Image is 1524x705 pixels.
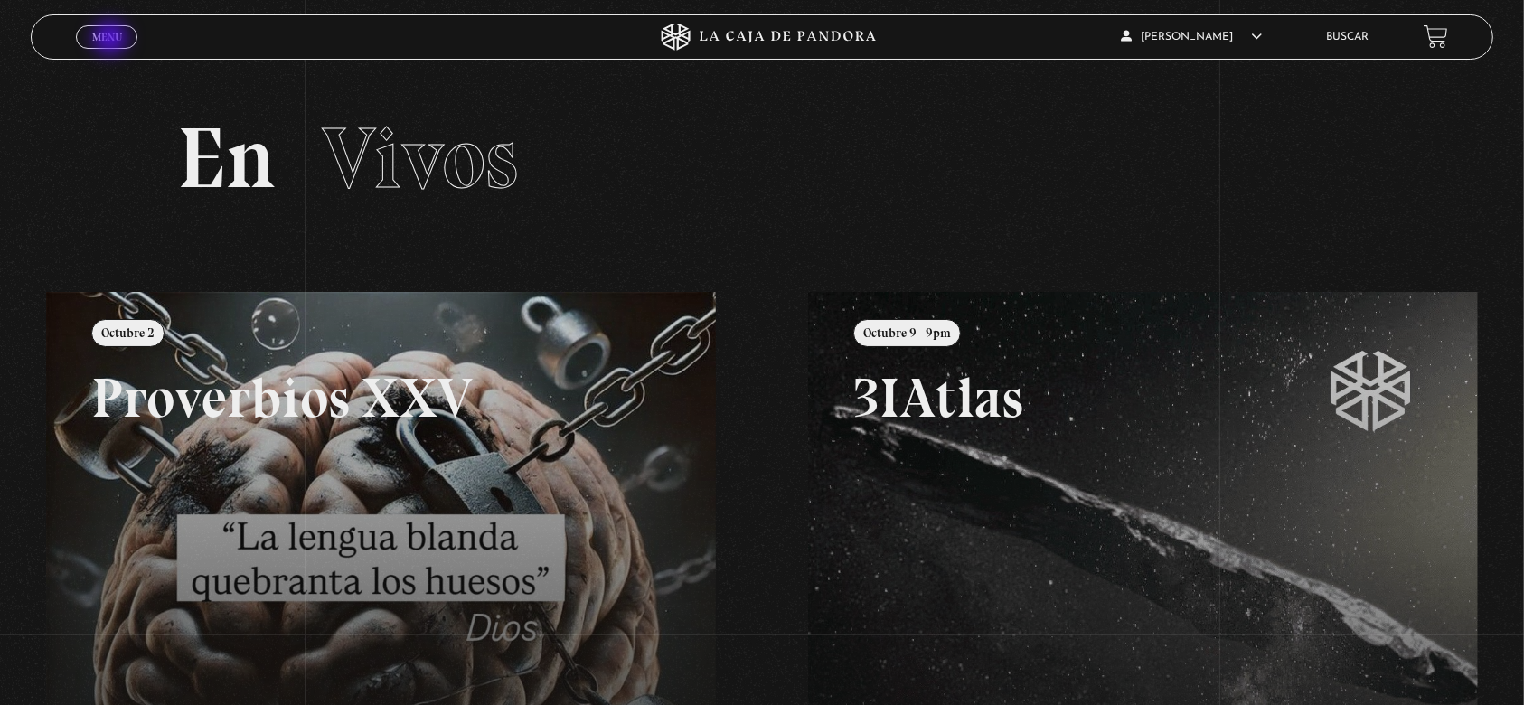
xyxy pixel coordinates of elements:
[322,107,519,210] span: Vivos
[1424,24,1448,49] a: View your shopping cart
[92,32,122,42] span: Menu
[86,46,128,59] span: Cerrar
[1327,32,1369,42] a: Buscar
[177,116,1348,202] h2: En
[1121,32,1262,42] span: [PERSON_NAME]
